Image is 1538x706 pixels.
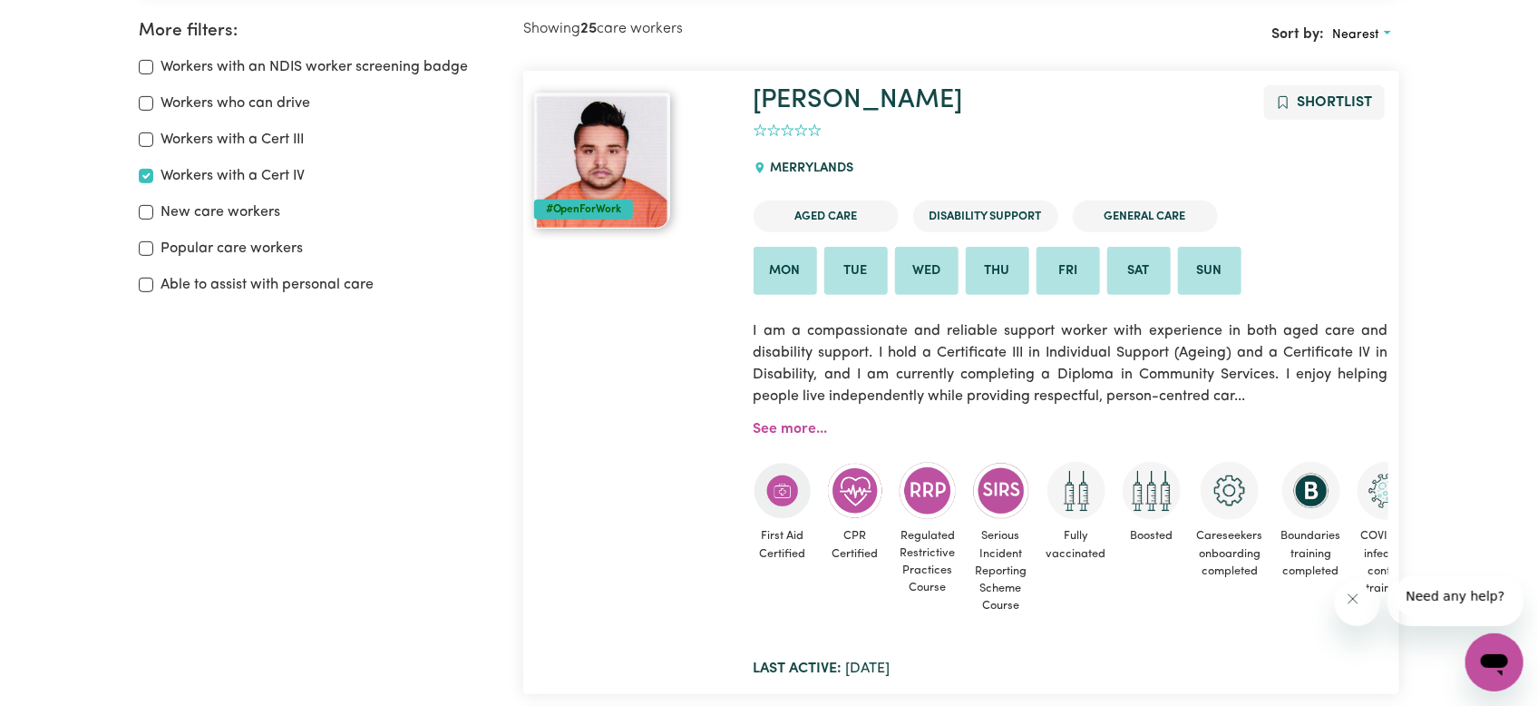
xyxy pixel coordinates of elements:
[754,309,1388,418] p: I am a compassionate and reliable support worker with experience in both aged care and disability...
[1178,247,1241,296] li: Available on Sun
[754,87,963,113] a: [PERSON_NAME]
[754,144,864,193] div: MERRYLANDS
[895,247,959,296] li: Available on Wed
[580,22,597,36] b: 25
[1272,27,1325,42] span: Sort by:
[523,21,961,38] h2: Showing care workers
[754,662,891,676] span: [DATE]
[534,93,670,229] img: View Bibek's profile
[899,520,958,604] span: Regulated Restrictive Practices Course
[1123,520,1181,552] span: Boosted
[161,129,304,151] label: Workers with a Cert III
[754,662,842,676] b: Last active:
[1335,581,1380,626] iframe: Close message
[826,520,884,569] span: CPR Certified
[1107,247,1171,296] li: Available on Sat
[754,201,899,232] li: Aged Care
[161,238,303,260] label: Popular care workers
[1358,520,1416,604] span: COVID-19 infection control training
[1298,95,1373,110] span: Shortlist
[1325,21,1399,49] button: Sort search results
[966,247,1029,296] li: Available on Thu
[161,93,310,114] label: Workers who can drive
[161,274,374,296] label: Able to assist with personal care
[754,121,822,142] div: add rating by typing an integer from 0 to 5 or pressing arrow keys
[1358,462,1416,520] img: CS Academy: COVID-19 Infection Control Training course completed
[161,56,468,78] label: Workers with an NDIS worker screening badge
[754,462,812,520] img: Care and support worker has completed First Aid Certification
[1201,462,1259,520] img: CS Academy: Careseekers Onboarding course completed
[1387,576,1523,626] iframe: Message from company
[899,462,957,519] img: CS Academy: Regulated Restrictive Practices course completed
[1047,462,1105,520] img: Care and support worker has received 2 doses of COVID-19 vaccine
[161,165,305,187] label: Workers with a Cert IV
[1195,520,1265,587] span: Careseekers onboarding completed
[1280,520,1343,587] span: Boundaries training completed
[1465,633,1523,691] iframe: Button to launch messaging window
[824,247,888,296] li: Available on Tue
[1123,462,1181,520] img: Care and support worker has received booster dose of COVID-19 vaccination
[754,520,812,569] span: First Aid Certified
[972,520,1030,622] span: Serious Incident Reporting Scheme Course
[1037,247,1100,296] li: Available on Fri
[1264,85,1385,120] button: Add to shortlist
[1045,520,1108,569] span: Fully vaccinated
[913,201,1058,232] li: Disability Support
[534,93,731,229] a: Bibek#OpenForWork
[1073,201,1218,232] li: General Care
[972,462,1030,520] img: CS Academy: Serious Incident Reporting Scheme course completed
[161,201,280,223] label: New care workers
[754,247,817,296] li: Available on Mon
[534,200,633,220] div: #OpenForWork
[1333,28,1380,42] span: Nearest
[1282,462,1340,520] img: CS Academy: Boundaries in care and support work course completed
[139,21,501,42] h2: More filters:
[754,422,828,436] a: See more...
[826,462,884,520] img: Care and support worker has completed CPR Certification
